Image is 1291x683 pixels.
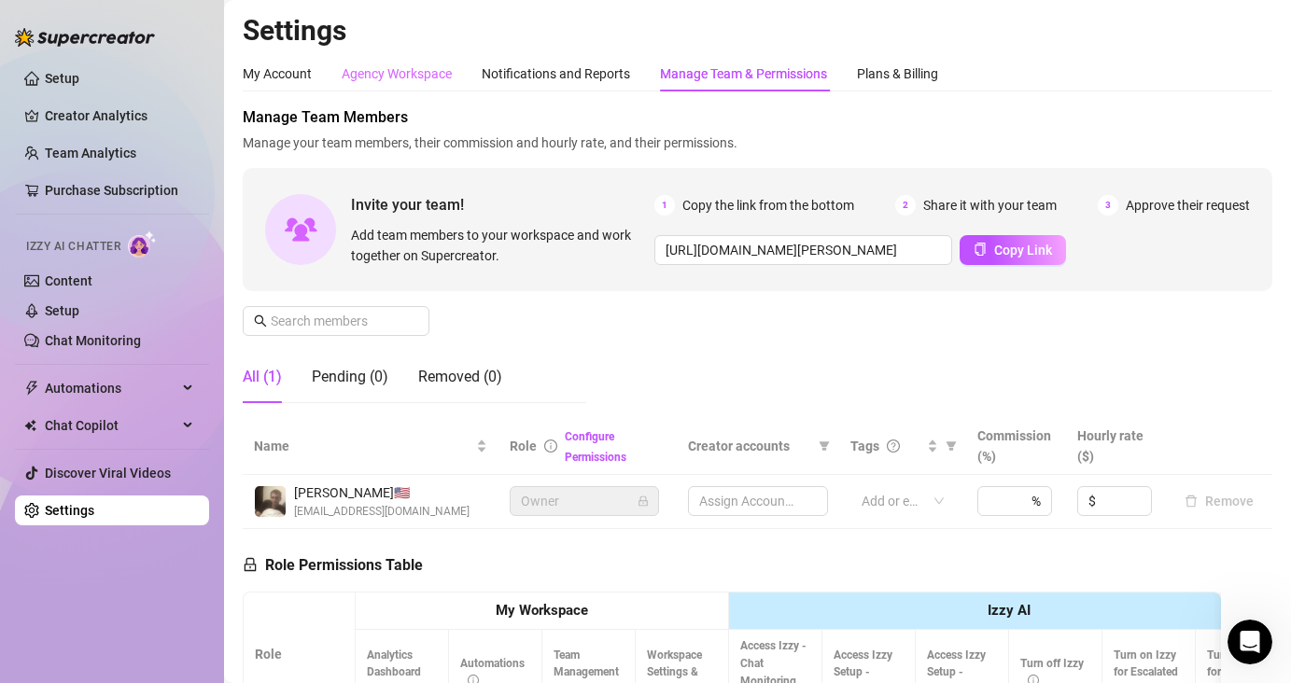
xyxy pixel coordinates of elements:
th: Name [243,418,498,475]
span: Izzy AI Chatter [26,238,120,256]
span: lock [243,557,258,572]
div: Notifications and Reports [482,63,630,84]
span: filter [815,432,834,460]
span: Tags [850,436,879,456]
span: Add team members to your workspace and work together on Supercreator. [351,225,647,266]
span: copy [974,243,987,256]
span: info-circle [544,439,557,453]
span: Copy the link from the bottom [682,195,854,216]
strong: My Workspace [496,602,588,619]
div: Profile image for Tanya [53,10,83,40]
a: Content [45,273,92,288]
a: Discover Viral Videos [45,466,171,481]
th: Hourly rate ($) [1066,418,1166,475]
span: Share it with your team [923,195,1057,216]
span: 1 [654,195,675,216]
th: Commission (%) [966,418,1066,475]
button: Home [292,7,328,43]
div: My Account [243,63,312,84]
span: Role [510,439,537,453]
span: lock [638,495,649,507]
div: Agency Workspace [342,63,452,84]
p: Active 8h ago [91,23,174,42]
span: Creator accounts [688,436,811,456]
span: search [254,314,267,328]
img: michael bittner [255,486,286,517]
div: Tanya says… [15,107,358,300]
h5: Role Permissions Table [243,554,423,577]
span: Manage Team Members [243,106,1272,129]
a: Settings [45,503,94,518]
a: Team Analytics [45,146,136,160]
div: Plans & Billing [857,63,938,84]
span: Automations [45,373,177,403]
img: AI Chatter [128,230,157,258]
span: filter [942,432,961,460]
button: Remove [1177,490,1261,512]
input: Search members [271,311,403,331]
span: from 🌟 Supercreator [184,138,314,152]
div: Removed (0) [418,366,502,388]
span: filter [819,440,830,452]
span: Chat Copilot [45,411,177,440]
h1: [PERSON_NAME] [91,9,212,23]
a: Setup [45,303,79,318]
button: go back [12,7,48,43]
div: Profile image for Tanya[PERSON_NAME]from 🌟 SupercreatorHi [PERSON_NAME],The team’s been working a... [15,107,358,277]
h2: Settings [243,13,1272,49]
span: Invite your team! [351,193,654,216]
div: Pending (0) [312,366,388,388]
span: [PERSON_NAME] [83,138,184,152]
span: filter [946,440,957,452]
button: Copy Link [960,235,1066,265]
span: Owner [521,487,648,515]
strong: Izzy AI [988,602,1031,619]
span: Name [254,436,472,456]
a: Creator Analytics [45,101,194,131]
span: question-circle [887,439,900,453]
a: Chat Monitoring [45,333,141,348]
a: Setup [45,71,79,86]
span: Manage your team members, their commission and hourly rate, and their permissions. [243,132,1272,153]
iframe: Intercom live chat [1228,620,1272,664]
div: All (1) [243,366,282,388]
span: 3 [1098,195,1118,216]
span: 2 [895,195,916,216]
a: Purchase Subscription [45,183,178,198]
span: [PERSON_NAME] 🇺🇸 [294,482,470,503]
span: Copy Link [994,243,1052,258]
img: logo-BBDzfeDw.svg [15,28,155,47]
div: Profile image for Tanya [38,131,68,160]
div: Hi [PERSON_NAME], [38,175,335,194]
img: Chat Copilot [24,419,36,432]
span: [EMAIL_ADDRESS][DOMAIN_NAME] [294,503,470,521]
div: Manage Team & Permissions [660,63,827,84]
a: Configure Permissions [565,430,626,464]
span: thunderbolt [24,381,39,396]
div: The team’s been working around the clock, and rolled out powerful updates to make things smoother... [38,203,335,276]
div: Close [328,7,361,41]
span: Approve their request [1126,195,1250,216]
